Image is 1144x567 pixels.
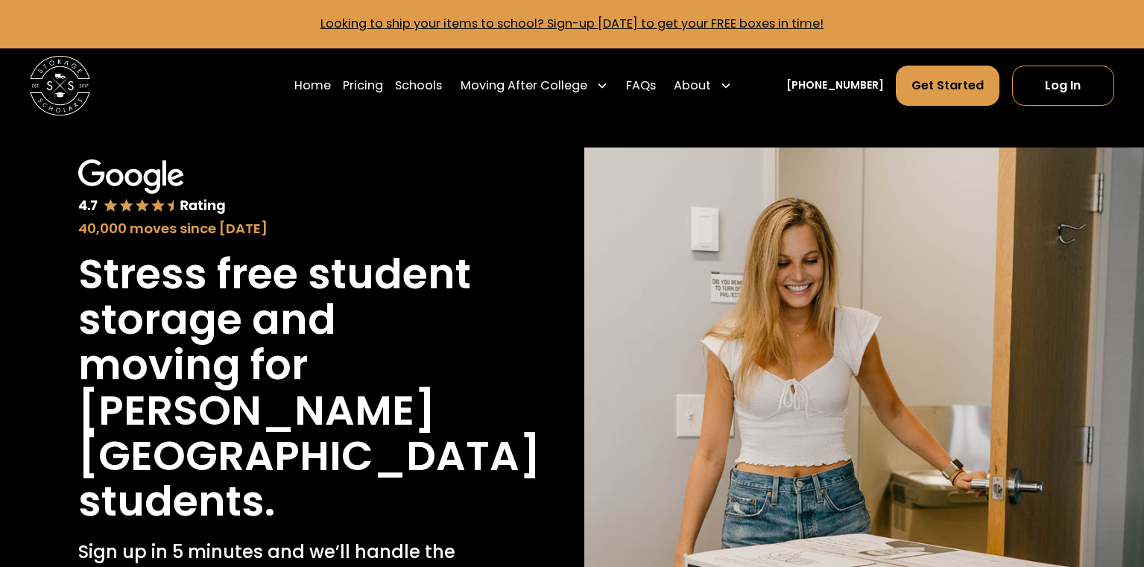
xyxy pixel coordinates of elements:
h1: Stress free student storage and moving for [78,251,481,387]
div: Moving After College [461,77,587,95]
h1: students. [78,478,275,524]
img: Google 4.7 star rating [78,159,226,216]
a: Looking to ship your items to school? Sign-up [DATE] to get your FREE boxes in time! [320,15,824,32]
div: About [668,65,738,107]
img: Storage Scholars main logo [30,56,90,116]
a: Get Started [896,66,999,106]
div: Moving After College [455,65,614,107]
h1: [PERSON_NAME][GEOGRAPHIC_DATA] [78,387,540,478]
div: 40,000 moves since [DATE] [78,218,481,238]
div: About [674,77,711,95]
a: home [30,56,90,116]
a: FAQs [626,65,656,107]
a: Home [294,65,331,107]
a: Pricing [343,65,383,107]
a: Schools [395,65,442,107]
a: Log In [1012,66,1114,106]
a: [PHONE_NUMBER] [786,77,884,93]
